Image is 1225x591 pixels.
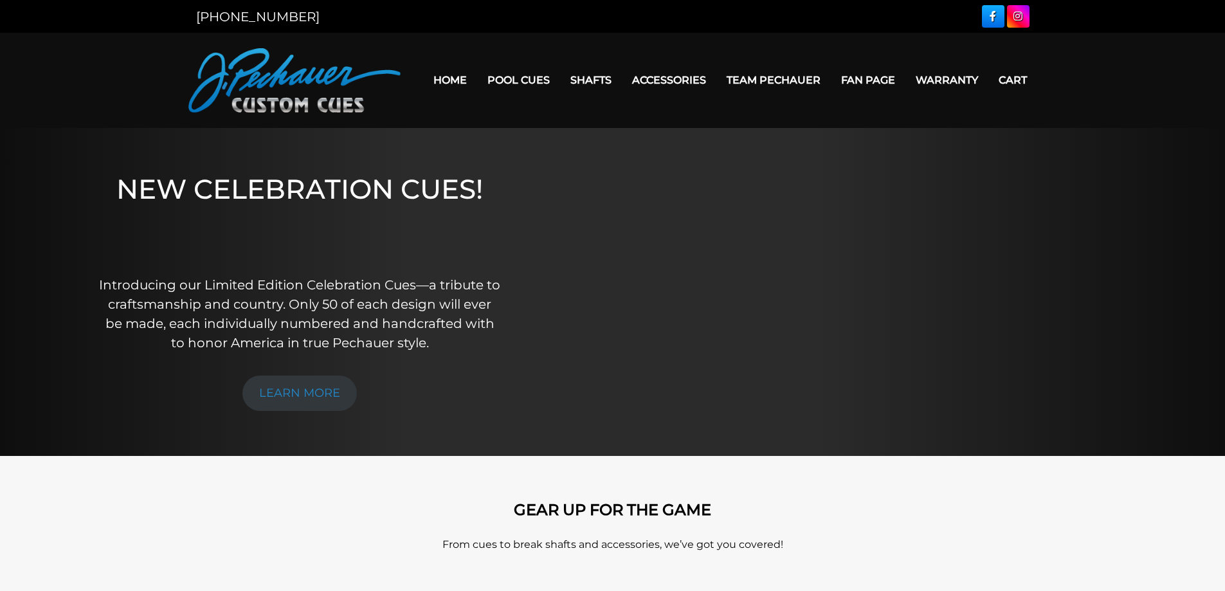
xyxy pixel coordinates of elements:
[98,275,502,352] p: Introducing our Limited Edition Celebration Cues—a tribute to craftsmanship and country. Only 50 ...
[514,500,711,519] strong: GEAR UP FOR THE GAME
[988,64,1037,96] a: Cart
[423,64,477,96] a: Home
[242,376,357,411] a: LEARN MORE
[188,48,401,113] img: Pechauer Custom Cues
[196,9,320,24] a: [PHONE_NUMBER]
[622,64,716,96] a: Accessories
[716,64,831,96] a: Team Pechauer
[831,64,905,96] a: Fan Page
[98,173,502,257] h1: NEW CELEBRATION CUES!
[560,64,622,96] a: Shafts
[477,64,560,96] a: Pool Cues
[905,64,988,96] a: Warranty
[246,537,979,552] p: From cues to break shafts and accessories, we’ve got you covered!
